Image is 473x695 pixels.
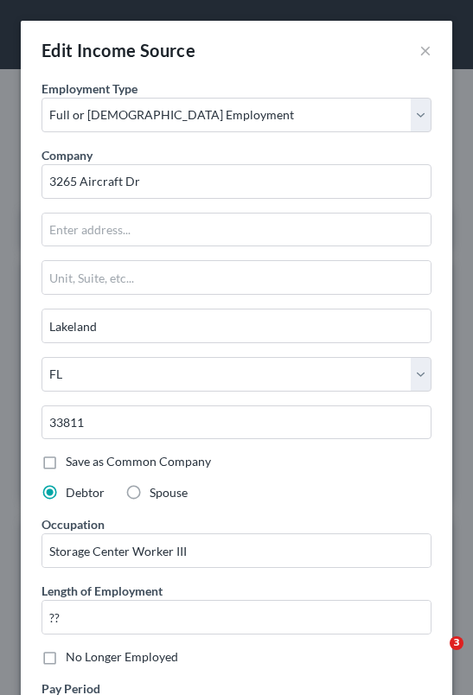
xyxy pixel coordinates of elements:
[150,485,188,500] span: Spouse
[42,515,105,533] label: Occupation
[414,636,456,678] iframe: Intercom live chat
[42,534,431,567] input: --
[42,214,431,246] input: Enter address...
[42,601,431,634] input: ex: 2 years
[66,649,178,664] span: No Longer Employed
[42,405,431,440] input: Enter zip...
[42,81,137,96] span: Employment Type
[42,164,431,199] input: Search company by name...
[42,261,431,294] input: Unit, Suite, etc...
[42,309,431,342] input: Enter city...
[42,582,163,600] label: Length of Employment
[42,38,195,62] div: Edit Income Source
[42,148,93,163] span: Company
[66,454,211,469] span: Save as Common Company
[66,485,105,500] span: Debtor
[450,636,463,650] span: 3
[419,40,431,61] button: ×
